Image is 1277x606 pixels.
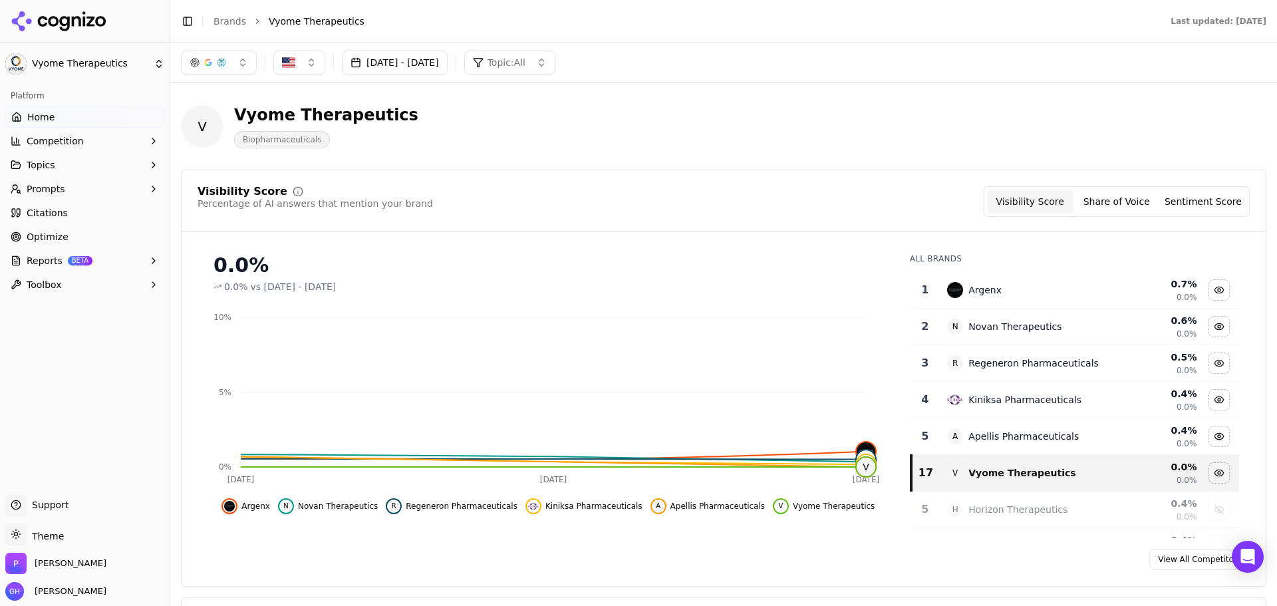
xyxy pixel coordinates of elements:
[947,392,963,408] img: kiniksa pharmaceuticals
[968,320,1062,333] div: Novan Therapeutics
[219,462,231,472] tspan: 0%
[32,58,148,70] span: Vyome Therapeutics
[5,553,106,574] button: Open organization switcher
[1111,533,1197,547] div: 0.4 %
[947,502,963,518] span: H
[27,110,55,124] span: Home
[27,531,64,541] span: Theme
[1073,190,1160,214] button: Share of Voice
[5,53,27,75] img: Vyome Therapeutics
[1208,389,1230,410] button: Hide kiniksa pharmaceuticals data
[198,186,287,197] div: Visibility Score
[1177,438,1197,449] span: 0.0%
[947,428,963,444] span: A
[5,85,164,106] div: Platform
[27,134,84,148] span: Competition
[650,498,765,514] button: Hide apellis pharmaceuticals data
[281,501,291,512] span: N
[282,56,295,69] img: United States
[5,226,164,247] a: Optimize
[68,256,92,265] span: BETA
[1111,424,1197,437] div: 0.4 %
[342,51,448,75] button: [DATE] - [DATE]
[968,283,1002,297] div: Argenx
[221,498,270,514] button: Hide argenx data
[5,106,164,128] a: Home
[968,393,1081,406] div: Kiniksa Pharmaceuticals
[793,501,875,512] span: Vyome Therapeutics
[1160,190,1246,214] button: Sentiment Score
[917,319,934,335] div: 2
[1111,387,1197,400] div: 0.4 %
[224,280,248,293] span: 0.0%
[406,501,517,512] span: Regeneron Pharmaceuticals
[27,278,62,291] span: Toolbox
[947,355,963,371] span: R
[213,16,246,27] a: Brands
[1111,460,1197,474] div: 0.0 %
[5,553,27,574] img: Perrill
[234,104,418,126] div: Vyome Therapeutics
[917,282,934,298] div: 1
[1111,351,1197,364] div: 0.5 %
[968,466,1076,480] div: Vyome Therapeutics
[917,428,934,444] div: 5
[653,501,664,512] span: A
[1177,365,1197,376] span: 0.0%
[911,382,1239,418] tr: 4kiniksa pharmaceuticalsKiniksa Pharmaceuticals0.4%0.0%Hide kiniksa pharmaceuticals data
[234,131,330,148] span: Biopharmaceuticals
[1111,277,1197,291] div: 0.7 %
[1177,512,1197,522] span: 0.0%
[488,56,525,69] span: Topic: All
[27,182,65,196] span: Prompts
[911,492,1239,528] tr: 5HHorizon Therapeutics0.4%0.0%Show horizon therapeutics data
[525,498,642,514] button: Hide kiniksa pharmaceuticals data
[5,130,164,152] button: Competition
[1208,462,1230,484] button: Hide vyome therapeutics data
[857,450,875,469] span: R
[198,197,433,210] div: Percentage of AI answers that mention your brand
[1149,549,1250,570] a: View All Competitors
[917,392,934,408] div: 4
[5,582,24,601] img: Grace Hallen
[857,455,875,474] img: kiniksa pharmaceuticals
[35,557,106,569] span: Perrill
[911,345,1239,382] tr: 3RRegeneron Pharmaceuticals0.5%0.0%Hide regeneron pharmaceuticals data
[213,313,231,322] tspan: 10%
[1177,402,1197,412] span: 0.0%
[1208,535,1230,557] button: Show incyte corporation data
[911,309,1239,345] tr: 2NNovan Therapeutics0.6%0.0%Hide novan therapeutics data
[224,501,235,512] img: argenx
[27,158,55,172] span: Topics
[857,442,875,461] img: argenx
[251,280,337,293] span: vs [DATE] - [DATE]
[968,430,1079,443] div: Apellis Pharmaceuticals
[241,501,270,512] span: Argenx
[773,498,875,514] button: Hide vyome therapeutics data
[947,465,963,481] span: V
[269,15,364,28] span: Vyome Therapeutics
[968,503,1067,516] div: Horizon Therapeutics
[1208,353,1230,374] button: Hide regeneron pharmaceuticals data
[213,253,883,277] div: 0.0%
[987,190,1073,214] button: Visibility Score
[27,498,69,512] span: Support
[545,501,642,512] span: Kiniksa Pharmaceuticals
[278,498,378,514] button: Hide novan therapeutics data
[911,455,1239,492] tr: 17VVyome Therapeutics0.0%0.0%Hide vyome therapeutics data
[1208,499,1230,520] button: Show horizon therapeutics data
[911,418,1239,455] tr: 5AApellis Pharmaceuticals0.4%0.0%Hide apellis pharmaceuticals data
[947,282,963,298] img: argenx
[917,355,934,371] div: 3
[776,501,786,512] span: V
[853,475,880,484] tspan: [DATE]
[5,250,164,271] button: ReportsBETA
[213,15,1144,28] nav: breadcrumb
[1177,475,1197,486] span: 0.0%
[5,154,164,176] button: Topics
[5,582,106,601] button: Open user button
[918,465,934,481] div: 17
[540,475,567,484] tspan: [DATE]
[27,254,63,267] span: Reports
[27,230,69,243] span: Optimize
